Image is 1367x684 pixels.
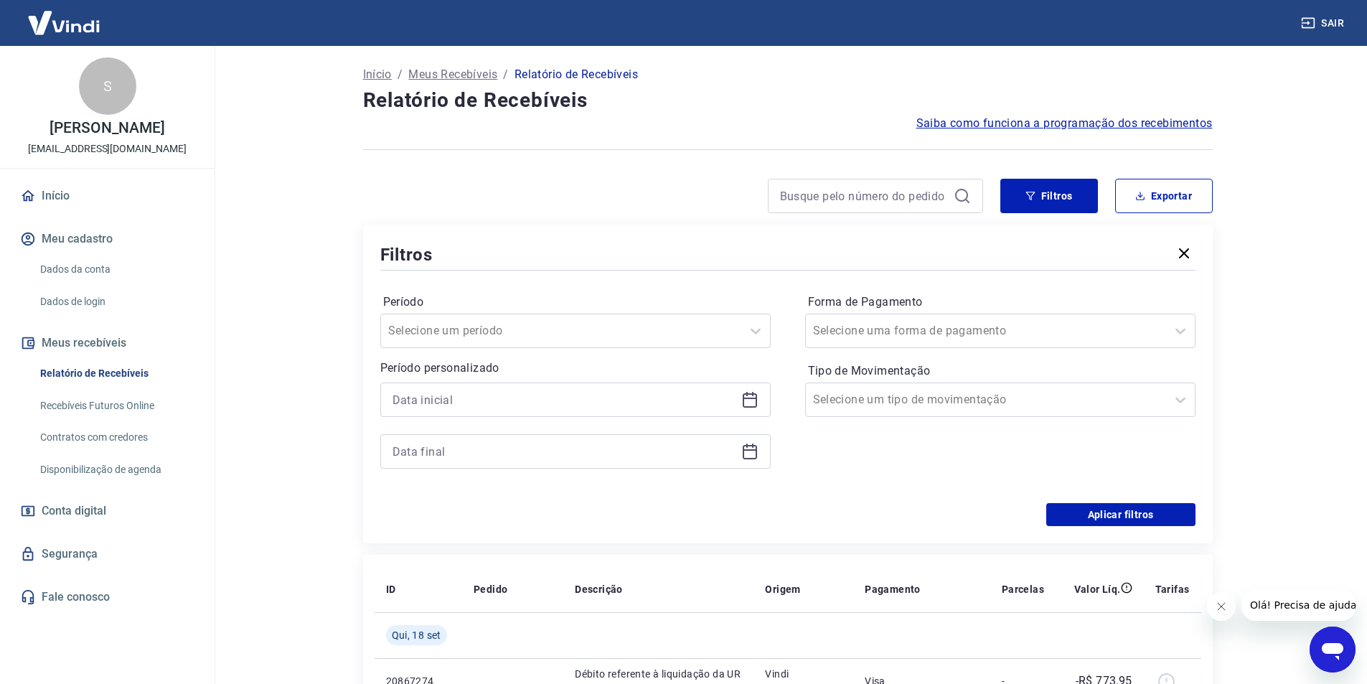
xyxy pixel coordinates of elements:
[50,121,164,136] p: [PERSON_NAME]
[1002,582,1044,596] p: Parcelas
[398,66,403,83] p: /
[1074,582,1121,596] p: Valor Líq.
[17,495,197,527] a: Conta digital
[17,180,197,212] a: Início
[363,66,392,83] a: Início
[34,455,197,484] a: Disponibilização de agenda
[42,501,106,521] span: Conta digital
[392,628,441,642] span: Qui, 18 set
[34,423,197,452] a: Contratos com credores
[34,359,197,388] a: Relatório de Recebíveis
[34,287,197,317] a: Dados de login
[34,391,197,421] a: Recebíveis Futuros Online
[17,327,197,359] button: Meus recebíveis
[1241,589,1356,621] iframe: Mensagem da empresa
[1207,592,1236,621] iframe: Fechar mensagem
[916,115,1213,132] a: Saiba como funciona a programação dos recebimentos
[17,538,197,570] a: Segurança
[393,441,736,462] input: Data final
[34,255,197,284] a: Dados da conta
[17,223,197,255] button: Meu cadastro
[1155,582,1190,596] p: Tarifas
[765,582,800,596] p: Origem
[1310,627,1356,673] iframe: Botão para abrir a janela de mensagens
[17,581,197,613] a: Fale conosco
[808,362,1193,380] label: Tipo de Movimentação
[474,582,507,596] p: Pedido
[408,66,497,83] a: Meus Recebíveis
[393,389,736,411] input: Data inicial
[575,582,623,596] p: Descrição
[363,86,1213,115] h4: Relatório de Recebíveis
[79,57,136,115] div: S
[515,66,638,83] p: Relatório de Recebíveis
[865,582,921,596] p: Pagamento
[383,294,768,311] label: Período
[1000,179,1098,213] button: Filtros
[28,141,187,156] p: [EMAIL_ADDRESS][DOMAIN_NAME]
[808,294,1193,311] label: Forma de Pagamento
[9,10,121,22] span: Olá! Precisa de ajuda?
[17,1,111,44] img: Vindi
[1115,179,1213,213] button: Exportar
[503,66,508,83] p: /
[1298,10,1350,37] button: Sair
[1046,503,1195,526] button: Aplicar filtros
[380,243,433,266] h5: Filtros
[780,185,948,207] input: Busque pelo número do pedido
[386,582,396,596] p: ID
[380,360,771,377] p: Período personalizado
